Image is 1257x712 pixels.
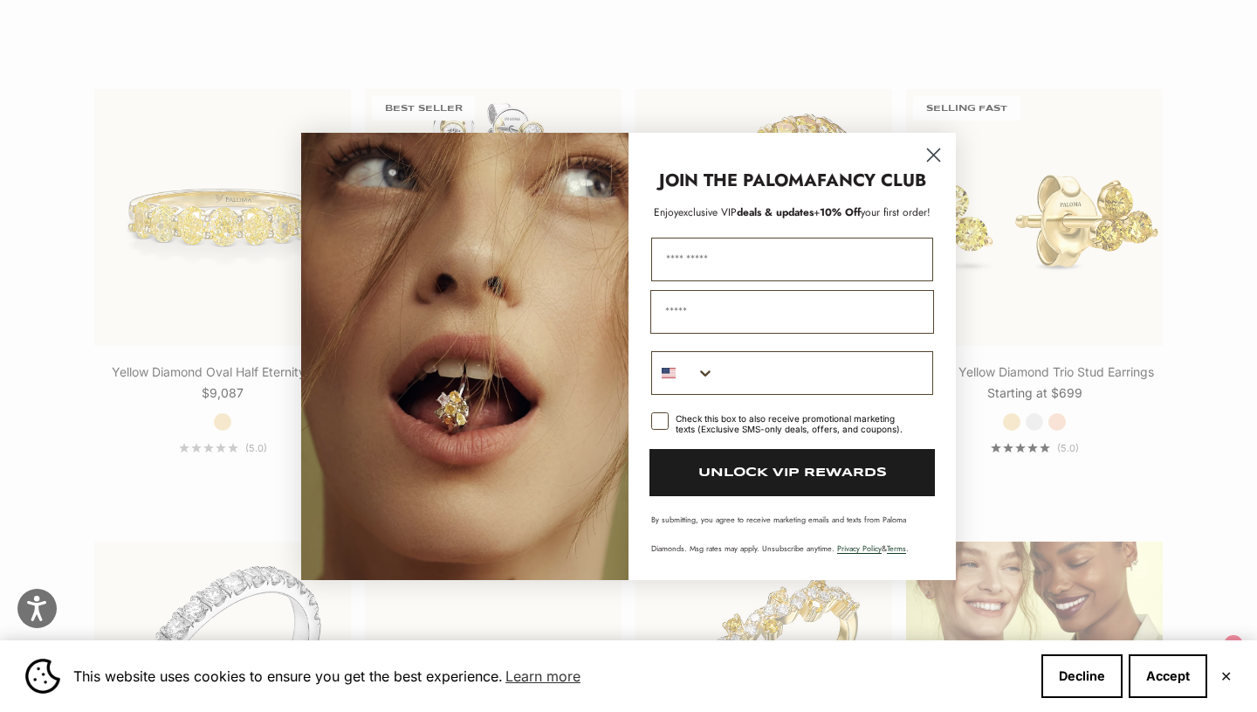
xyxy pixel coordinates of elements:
span: deals & updates [678,204,814,220]
button: UNLOCK VIP REWARDS [649,449,935,496]
button: Search Countries [652,352,715,394]
span: Enjoy [654,204,678,220]
span: 10% Off [820,204,861,220]
a: Privacy Policy [837,543,882,554]
span: + your first order! [814,204,931,220]
div: Check this box to also receive promotional marketing texts (Exclusive SMS-only deals, offers, and... [676,413,912,434]
img: Cookie banner [25,659,60,694]
button: Close [1220,671,1232,681]
input: First Name [651,238,933,281]
a: Terms [887,543,906,554]
button: Decline [1041,654,1123,698]
span: exclusive VIP [678,204,737,220]
a: Learn more [503,663,583,689]
p: By submitting, you agree to receive marketing emails and texts from Paloma Diamonds. Msg rates ma... [651,514,933,554]
img: Loading... [301,133,628,580]
span: This website uses cookies to ensure you get the best experience. [73,663,1027,689]
strong: JOIN THE PALOMA [659,168,817,193]
input: Email [650,290,934,334]
span: & . [837,543,909,554]
strong: FANCY CLUB [817,168,926,193]
img: United States [662,366,676,380]
button: Accept [1129,654,1207,698]
button: Close dialog [918,140,949,170]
